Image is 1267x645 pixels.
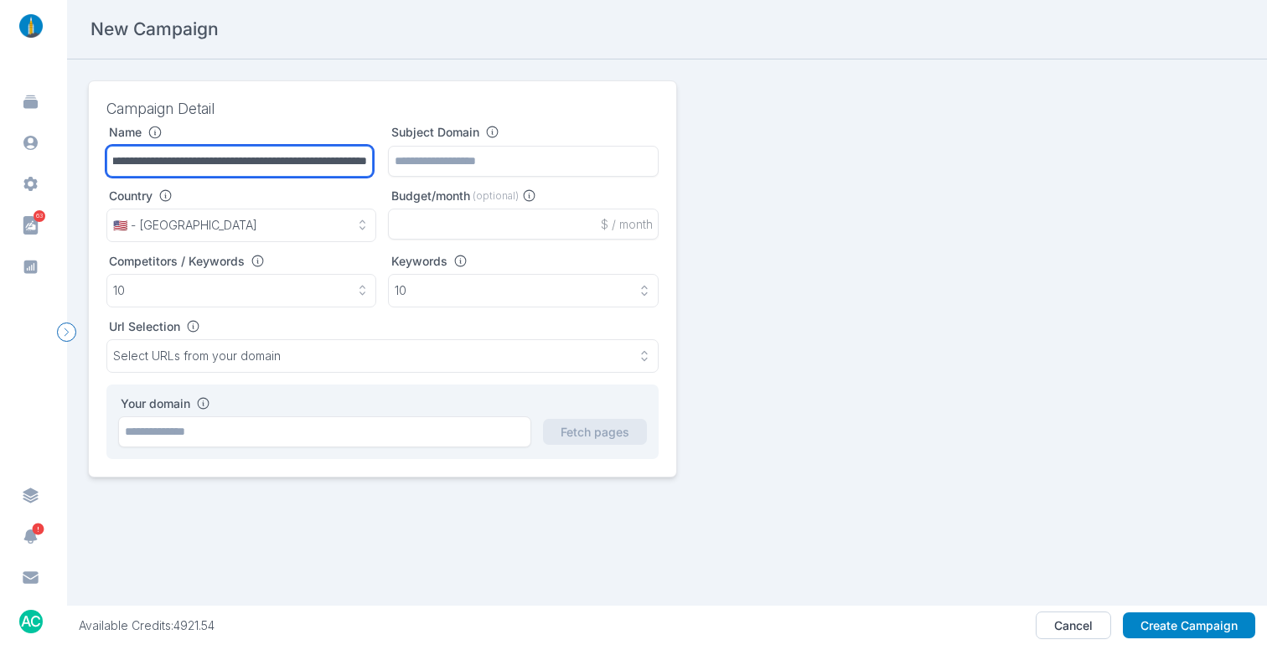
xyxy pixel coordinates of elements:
[106,99,659,120] h3: Campaign Detail
[391,254,447,269] label: Keywords
[90,18,219,41] h2: New Campaign
[113,218,257,233] p: 🇺🇸 - [GEOGRAPHIC_DATA]
[34,210,45,222] span: 63
[109,319,180,334] label: Url Selection
[473,188,519,204] span: (optional)
[113,283,125,298] p: 10
[106,209,377,242] button: 🇺🇸 - [GEOGRAPHIC_DATA]
[121,396,190,411] label: Your domain
[109,254,245,269] label: Competitors / Keywords
[106,274,377,307] button: 10
[1036,611,1111,640] button: Cancel
[109,125,142,140] label: Name
[13,14,49,38] img: linklaunch_small.2ae18699.png
[388,274,659,307] button: 10
[601,217,653,232] p: $ / month
[543,419,647,446] button: Fetch pages
[109,188,153,204] label: Country
[391,125,479,140] label: Subject Domain
[106,339,659,373] button: Select URLs from your domain
[113,348,281,364] p: Select URLs from your domain
[391,188,470,204] label: Budget/month
[395,283,406,298] p: 10
[79,618,215,633] div: Available Credits: 4921.54
[1123,612,1255,639] button: Create Campaign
